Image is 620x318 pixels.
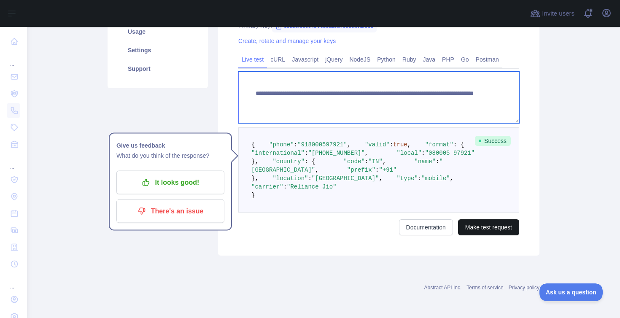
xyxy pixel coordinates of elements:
a: PHP [439,53,458,66]
a: Python [374,53,399,66]
a: Java [420,53,439,66]
a: Create, rotate and manage your keys [238,38,336,44]
span: "format" [425,141,453,148]
a: Postman [472,53,502,66]
span: "Reliance Jio" [287,183,337,190]
span: "country" [272,158,305,165]
span: , [383,158,386,165]
span: : [308,175,311,182]
a: Support [118,59,198,78]
span: : [421,150,425,156]
a: Settings [118,41,198,59]
span: : [305,150,308,156]
span: Success [475,136,511,146]
span: true [393,141,407,148]
a: Abstract API Inc. [424,285,462,291]
a: jQuery [322,53,346,66]
span: "prefix" [347,167,375,173]
span: "IN" [368,158,383,165]
span: , [407,141,411,148]
span: "valid" [365,141,390,148]
span: : [283,183,287,190]
span: "carrier" [251,183,283,190]
a: Go [458,53,472,66]
a: cURL [267,53,288,66]
h1: Give us feedback [116,140,224,151]
span: : [365,158,368,165]
span: { [251,141,255,148]
a: Privacy policy [509,285,539,291]
iframe: Toggle Customer Support [539,283,603,301]
span: , [347,141,350,148]
span: "phone" [269,141,294,148]
p: What do you think of the response? [116,151,224,161]
span: : [436,158,439,165]
span: "[GEOGRAPHIC_DATA]" [312,175,379,182]
span: "918000597921" [297,141,347,148]
span: : { [305,158,315,165]
span: "080005 97921" [425,150,475,156]
div: ... [7,154,20,170]
span: : [294,141,297,148]
a: Usage [118,22,198,41]
span: "type" [397,175,418,182]
span: "[PHONE_NUMBER]" [308,150,364,156]
span: }, [251,175,259,182]
span: , [379,175,382,182]
span: , [365,150,368,156]
span: }, [251,158,259,165]
span: : [418,175,421,182]
span: : { [453,141,464,148]
a: NodeJS [346,53,374,66]
span: "name" [415,158,436,165]
button: Make test request [458,219,519,235]
span: : [390,141,393,148]
div: ... [7,273,20,290]
button: Invite users [528,7,576,20]
span: "mobile" [421,175,450,182]
a: Javascript [288,53,322,66]
a: Terms of service [466,285,503,291]
span: "local" [396,150,421,156]
span: "location" [272,175,308,182]
div: ... [7,51,20,67]
a: Ruby [399,53,420,66]
span: Invite users [542,9,574,19]
span: , [315,167,318,173]
span: "+91" [379,167,396,173]
span: , [450,175,453,182]
span: : [375,167,379,173]
a: Live test [238,53,267,66]
span: "code" [343,158,364,165]
span: } [251,192,255,199]
span: "international" [251,150,305,156]
a: Documentation [399,219,453,235]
